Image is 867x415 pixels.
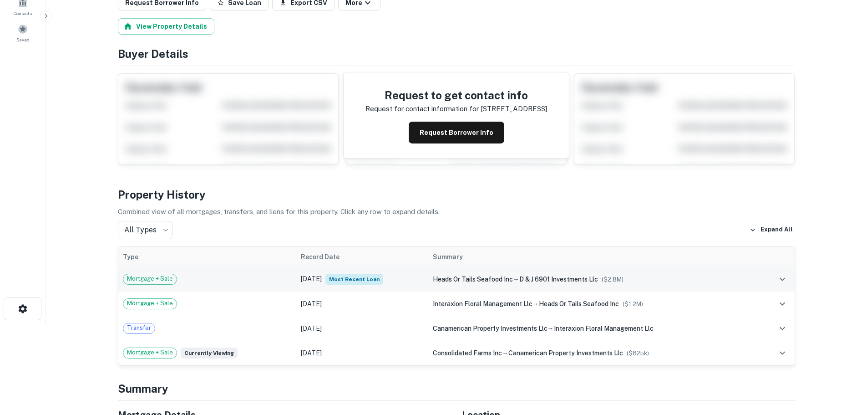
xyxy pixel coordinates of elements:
[296,292,428,316] td: [DATE]
[602,276,624,283] span: ($ 2.8M )
[433,300,532,307] span: interaxion floral management llc
[747,223,795,237] button: Expand All
[296,316,428,341] td: [DATE]
[325,274,383,285] span: Most Recent Loan
[821,342,867,386] iframe: Chat Widget
[296,267,428,292] td: [DATE]
[433,325,548,332] span: canamerican property investments llc
[118,46,795,62] h4: Buyer Details
[775,296,790,312] button: expand row
[118,380,795,397] h4: Summary
[428,247,759,267] th: Summary
[627,350,649,357] span: ($ 825k )
[409,122,504,143] button: Request Borrower Info
[775,345,790,361] button: expand row
[554,325,654,332] span: interaxion floral management llc
[508,349,623,357] span: canamerican property investments llc
[433,299,755,309] div: →
[118,247,297,267] th: Type
[433,323,755,333] div: →
[433,276,513,283] span: heads or tails seafood inc
[775,321,790,336] button: expand row
[14,10,32,17] span: Contacts
[16,36,30,43] span: Saved
[118,221,172,239] div: All Types
[481,103,547,114] p: [STREET_ADDRESS]
[123,348,177,357] span: Mortgage + Sale
[181,348,238,359] span: Currently viewing
[118,186,795,203] h4: Property History
[118,18,214,35] button: View Property Details
[539,300,619,307] span: heads or tails seafood inc
[365,87,547,103] h4: Request to get contact info
[433,348,755,358] div: →
[123,323,155,333] span: Transfer
[433,349,502,357] span: consolidated farms inc
[118,206,795,217] p: Combined view of all mortgages, transfers, and liens for this property. Click any row to expand d...
[519,276,598,283] span: d & j 6901 investments llc
[775,272,790,287] button: expand row
[433,274,755,284] div: →
[623,301,643,307] span: ($ 1.2M )
[365,103,479,114] p: Request for contact information for
[296,247,428,267] th: Record Date
[296,341,428,365] td: [DATE]
[123,299,177,308] span: Mortgage + Sale
[123,274,177,283] span: Mortgage + Sale
[3,20,43,45] a: Saved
